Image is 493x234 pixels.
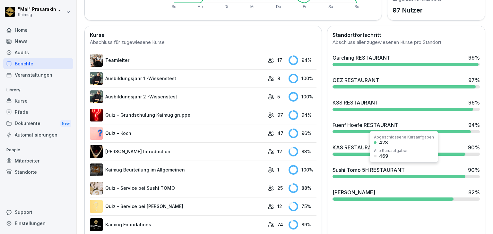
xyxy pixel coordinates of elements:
h2: Standortfortschritt [333,31,480,39]
div: Abschluss für zugewiesene Kurse [90,39,316,46]
a: Kurse [3,95,73,106]
div: Abschluss aller zugewiesenen Kurse pro Standort [333,39,480,46]
div: 94 % [468,121,480,129]
div: Alle Kursaufgaben [374,149,409,153]
div: New [60,120,71,127]
a: Kaimug Foundations [90,218,264,231]
a: Quiz - Service bei Sushi TOMO [90,182,264,195]
div: 99 % [468,54,480,62]
a: Ausbildungsjahr 1 -Wissenstest [90,72,264,85]
div: KAS RESTAURANT [333,144,379,151]
p: "Mai" Prasarakin Natechnanok [18,7,65,12]
div: 100 % [289,74,316,83]
a: Kaimug Beurteilung im Allgemeinen [90,163,264,176]
div: Sushi Tomo 5H RESTAURANT [333,166,405,174]
div: 94 % [289,110,316,120]
img: t7brl8l3g3sjoed8o8dm9hn8.png [90,127,103,140]
p: 25 [277,185,283,191]
h2: Kurse [90,31,316,39]
p: 97 Nutzer [393,5,443,15]
img: m7c771e1b5zzexp1p9raqxk8.png [90,72,103,85]
text: Fr [303,4,307,9]
div: [PERSON_NAME] [333,188,375,196]
p: 74 [277,221,283,228]
img: pak566alvbcplycpy5gzgq7j.png [90,182,103,195]
p: 47 [277,130,283,137]
img: ima4gw5kbha2jc8jl1pti4b9.png [90,109,103,121]
div: 90 % [468,144,480,151]
img: p7t4hv9nngsgdpqtll45nlcz.png [90,218,103,231]
text: Do [276,4,281,9]
p: 17 [277,57,282,63]
a: [PERSON_NAME]82% [330,186,482,203]
a: Home [3,24,73,36]
a: Quiz - Koch [90,127,264,140]
text: Mi [250,4,255,9]
a: Quiz - Grundschulung Kaimug gruppe [90,109,264,121]
div: Dokumente [3,118,73,130]
div: Fuenf Hoefe RESTAURANT [333,121,398,129]
img: vu7fopty42ny43mjush7cma0.png [90,163,103,176]
text: So [172,4,177,9]
a: Einstellungen [3,218,73,229]
a: Berichte [3,58,73,69]
div: Abgeschlossene Kursaufgaben [374,135,434,139]
div: 96 % [468,99,480,106]
div: Support [3,206,73,218]
a: [PERSON_NAME] Introduction [90,145,264,158]
a: Audits [3,47,73,58]
a: Sushi Tomo 5H RESTAURANT90% [330,163,482,181]
a: Ausbildungsjahr 2 -Wissenstest [90,90,264,103]
p: Library [3,85,73,95]
div: 82 % [468,188,480,196]
p: 5 [277,93,280,100]
a: Garching RESTAURANT99% [330,51,482,69]
div: 88 % [289,183,316,193]
text: Sa [329,4,333,9]
a: News [3,36,73,47]
div: 94 % [289,55,316,65]
img: pytyph5pk76tu4q1kwztnixg.png [90,54,103,67]
p: 12 [277,203,282,210]
a: OEZ RESTAURANT97% [330,74,482,91]
a: Pfade [3,106,73,118]
p: 1 [277,166,279,173]
a: Quiz - Service bei [PERSON_NAME] [90,200,264,213]
img: kdhala7dy4uwpjq3l09r8r31.png [90,90,103,103]
div: 100 % [289,165,316,175]
text: Di [224,4,228,9]
text: So [355,4,359,9]
p: People [3,145,73,155]
div: 96 % [289,129,316,138]
div: KSS RESTAURANT [333,99,378,106]
p: 8 [277,75,280,82]
div: Garching RESTAURANT [333,54,390,62]
text: Mo [197,4,203,9]
div: OEZ RESTAURANT [333,76,379,84]
p: 12 [277,148,282,155]
div: 469 [379,154,388,158]
a: Teamleiter [90,54,264,67]
a: Mitarbeiter [3,155,73,166]
div: 97 % [468,76,480,84]
div: 89 % [289,220,316,230]
a: KAS RESTAURANT90% [330,141,482,158]
a: Veranstaltungen [3,69,73,80]
p: Kaimug [18,13,65,17]
a: Standorte [3,166,73,178]
div: 75 % [289,202,316,211]
img: ejcw8pgrsnj3kwnpxq2wy9us.png [90,145,103,158]
a: Automatisierungen [3,129,73,140]
a: KSS RESTAURANT96% [330,96,482,113]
